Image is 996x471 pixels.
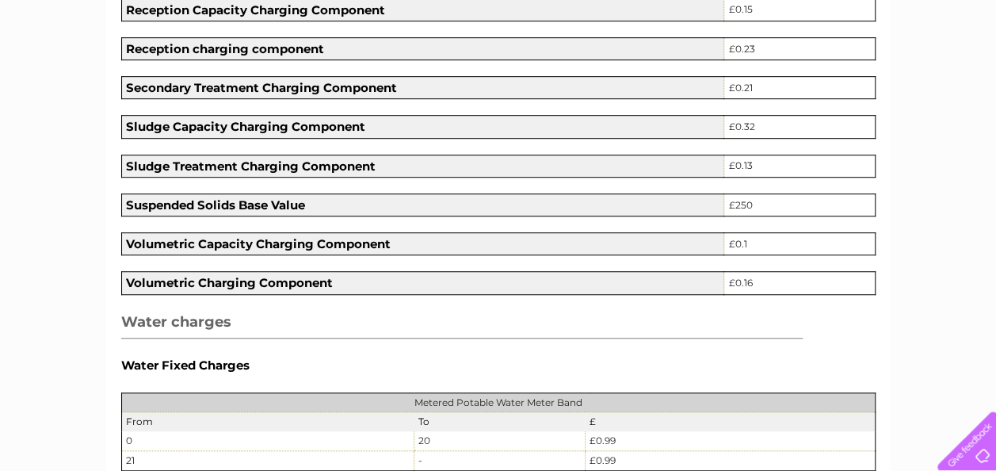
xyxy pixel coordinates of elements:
td: £0.13 [724,155,875,177]
a: Contact [891,67,929,79]
a: Water [717,67,747,79]
h5: Water Fixed Charges [121,358,876,372]
td: 21 [121,450,414,470]
th: £ [585,412,875,431]
img: logo.png [35,41,116,90]
td: £0.99 [585,431,875,450]
td: £0.21 [724,77,875,99]
th: From [121,412,414,431]
td: - [414,450,586,470]
a: Blog [858,67,881,79]
td: £0.1 [724,233,875,255]
b: Sludge Capacity Charging Component [126,119,365,134]
td: £0.16 [724,272,875,294]
a: Log out [944,67,981,79]
td: £250 [724,193,875,216]
b: Reception charging component [126,41,324,56]
td: 0 [121,431,414,450]
b: Suspended Solids Base Value [126,197,305,213]
b: Secondary Treatment Charging Component [126,80,397,95]
td: £0.99 [585,450,875,470]
b: Volumetric Charging Component [126,275,333,290]
a: 0333 014 3131 [697,8,807,28]
td: £0.32 [724,116,875,138]
a: Telecoms [801,67,849,79]
td: 20 [414,431,586,450]
b: Sludge Treatment Charging Component [126,159,376,174]
b: Reception Capacity Charging Component [126,2,385,17]
td: £0.23 [724,37,875,59]
a: Energy [757,67,792,79]
h3: Water charges [121,311,803,339]
div: Clear Business is a trading name of Verastar Limited (registered in [GEOGRAPHIC_DATA] No. 3667643... [124,9,873,77]
td: Metered Potable Water Meter Band [121,392,875,412]
th: To [414,412,586,431]
b: Volumetric Capacity Charging Component [126,236,391,251]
